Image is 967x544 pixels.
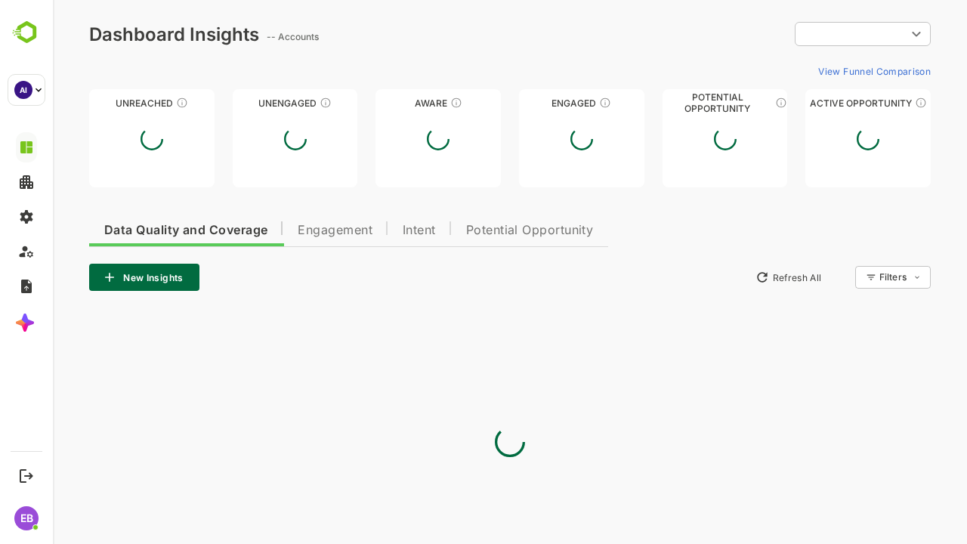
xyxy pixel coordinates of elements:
img: BambooboxLogoMark.f1c84d78b4c51b1a7b5f700c9845e183.svg [8,18,46,47]
div: These accounts are warm, further nurturing would qualify them to MQAs [546,97,558,109]
span: Potential Opportunity [413,224,541,236]
div: These accounts are MQAs and can be passed on to Inside Sales [722,97,734,109]
div: Dashboard Insights [36,23,206,45]
div: These accounts have not shown enough engagement and need nurturing [267,97,279,109]
button: View Funnel Comparison [759,59,878,83]
div: Engaged [466,97,592,109]
button: Logout [16,465,36,486]
div: Aware [323,97,448,109]
div: Active Opportunity [752,97,878,109]
div: These accounts have not been engaged with for a defined time period [123,97,135,109]
div: Filters [825,264,878,291]
span: Engagement [245,224,320,236]
div: Potential Opportunity [610,97,735,109]
div: AI [14,81,32,99]
ag: -- Accounts [214,31,270,42]
div: Unengaged [180,97,305,109]
button: New Insights [36,264,147,291]
span: Data Quality and Coverage [51,224,215,236]
div: EB [14,506,39,530]
div: ​ [742,20,878,48]
div: Filters [826,271,854,283]
div: These accounts have open opportunities which might be at any of the Sales Stages [862,97,874,109]
button: Refresh All [696,265,775,289]
div: Unreached [36,97,162,109]
span: Intent [350,224,383,236]
div: These accounts have just entered the buying cycle and need further nurturing [397,97,409,109]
